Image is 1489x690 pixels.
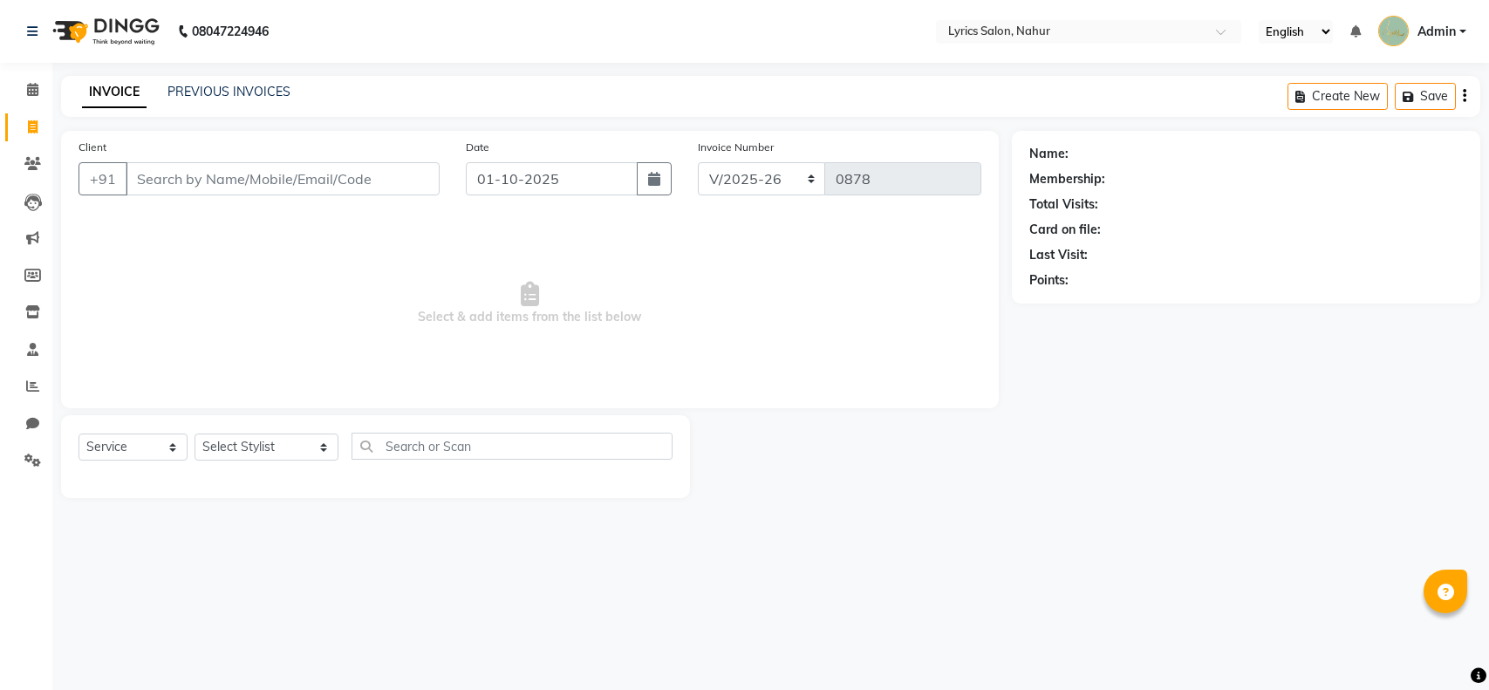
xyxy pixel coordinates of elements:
[1416,620,1472,673] iframe: chat widget
[1029,170,1105,188] div: Membership:
[1417,23,1456,41] span: Admin
[1029,145,1069,163] div: Name:
[698,140,774,155] label: Invoice Number
[79,162,127,195] button: +91
[1029,246,1088,264] div: Last Visit:
[126,162,440,195] input: Search by Name/Mobile/Email/Code
[167,84,290,99] a: PREVIOUS INVOICES
[1029,271,1069,290] div: Points:
[44,7,164,56] img: logo
[1378,16,1409,46] img: Admin
[82,77,147,108] a: INVOICE
[1288,83,1388,110] button: Create New
[79,140,106,155] label: Client
[1029,195,1098,214] div: Total Visits:
[352,433,673,460] input: Search or Scan
[192,7,269,56] b: 08047224946
[1395,83,1456,110] button: Save
[466,140,489,155] label: Date
[1029,221,1101,239] div: Card on file:
[79,216,981,391] span: Select & add items from the list below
